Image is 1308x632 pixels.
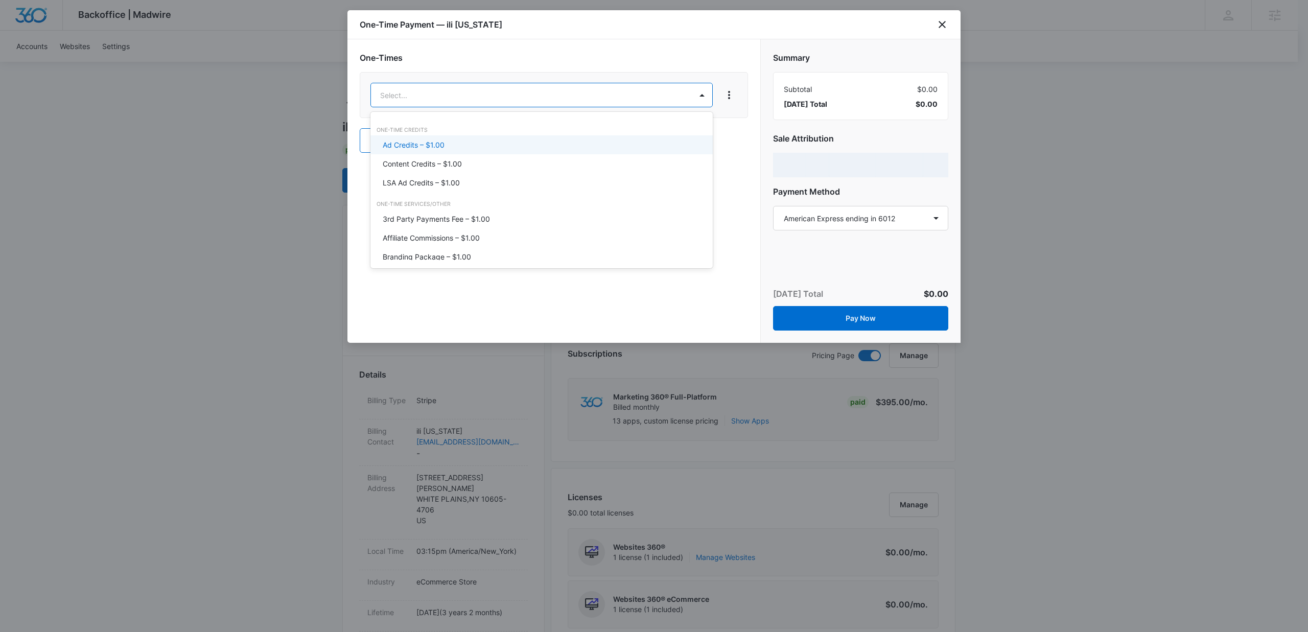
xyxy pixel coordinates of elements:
[383,251,471,262] p: Branding Package – $1.00
[370,200,712,208] div: One-Time Services/Other
[383,232,480,243] p: Affiliate Commissions – $1.00
[383,158,462,169] p: Content Credits – $1.00
[383,139,445,150] p: Ad Credits – $1.00
[383,214,490,224] p: 3rd Party Payments Fee – $1.00
[370,126,712,134] div: One-Time Credits
[383,177,460,188] p: LSA Ad Credits – $1.00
